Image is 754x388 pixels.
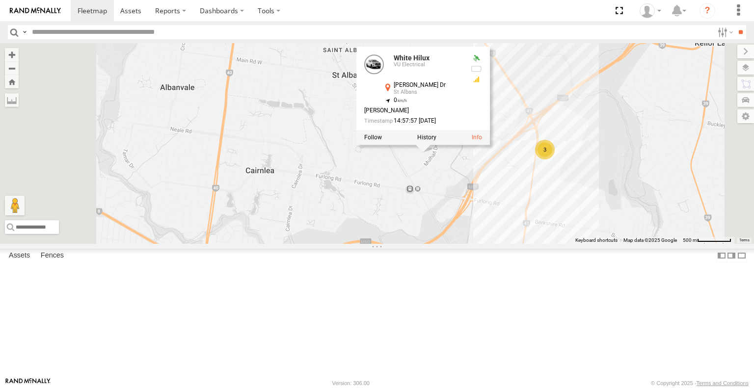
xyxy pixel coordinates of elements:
[332,380,370,386] div: Version: 306.00
[394,97,407,103] span: 0
[394,82,462,88] div: [PERSON_NAME] Dr
[470,54,482,62] div: Valid GPS Fix
[5,378,51,388] a: Visit our Website
[535,140,555,159] div: 3
[470,76,482,83] div: GSM Signal = 3
[683,237,697,243] span: 500 m
[364,118,462,125] div: Date/time of location update
[717,249,727,263] label: Dock Summary Table to the Left
[36,249,69,263] label: Fences
[737,109,754,123] label: Map Settings
[651,380,749,386] div: © Copyright 2025 -
[737,249,747,263] label: Hide Summary Table
[700,3,715,19] i: ?
[680,237,734,244] button: Map scale: 500 m per 66 pixels
[4,249,35,263] label: Assets
[394,89,462,95] div: St Albans
[5,48,19,61] button: Zoom in
[5,196,25,215] button: Drag Pegman onto the map to open Street View
[394,54,430,62] a: White Hilux
[472,134,482,141] a: View Asset Details
[714,25,735,39] label: Search Filter Options
[21,25,28,39] label: Search Query
[417,134,436,141] label: View Asset History
[575,237,618,244] button: Keyboard shortcuts
[364,134,382,141] label: Realtime tracking of Asset
[623,237,677,243] span: Map data ©2025 Google
[5,93,19,107] label: Measure
[10,7,61,14] img: rand-logo.svg
[364,108,462,114] div: [PERSON_NAME]
[364,54,384,74] a: View Asset Details
[697,380,749,386] a: Terms and Conditions
[5,61,19,75] button: Zoom out
[5,75,19,88] button: Zoom Home
[394,62,462,68] div: VU Electrical
[727,249,736,263] label: Dock Summary Table to the Right
[739,238,750,242] a: Terms (opens in new tab)
[636,3,665,18] div: John Vu
[470,65,482,73] div: No battery health information received from this device.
